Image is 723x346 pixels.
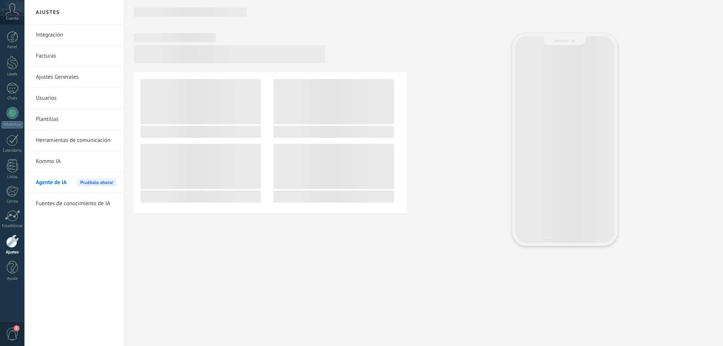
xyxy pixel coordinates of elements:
li: Herramientas de comunicación [24,130,124,151]
div: WhatsApp [2,121,23,128]
a: Usuarios [36,88,116,109]
div: Calendario [2,148,23,153]
li: Kommo IA [24,151,124,172]
a: Fuentes de conocimiento de IA [36,193,116,214]
div: Ayuda [2,276,23,281]
li: Plantillas [24,109,124,130]
div: Ajustes [2,250,23,255]
li: Facturas [24,46,124,67]
div: Estadísticas [2,224,23,229]
div: Chats [2,96,23,101]
div: Listas [2,175,23,180]
li: Ajustes Generales [24,67,124,88]
span: Pruébalo ahora! [77,178,116,186]
div: Correo [2,199,23,204]
a: Ajustes Generales [36,67,116,88]
li: Integración [24,24,124,46]
a: Plantillas [36,109,116,130]
a: Integración [36,24,116,46]
span: Agente de IA [36,172,67,193]
li: Agente de IA [24,172,124,193]
li: Usuarios [24,88,124,109]
a: Herramientas de comunicación [36,130,116,151]
span: Cuenta [6,16,18,21]
div: Panel [2,45,23,50]
a: Facturas [36,46,116,67]
span: 5 [14,325,20,331]
a: Kommo IA [36,151,116,172]
li: Fuentes de conocimiento de IA [24,193,124,214]
div: Leads [2,72,23,77]
a: Agente de IA Pruébalo ahora! [36,172,116,193]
